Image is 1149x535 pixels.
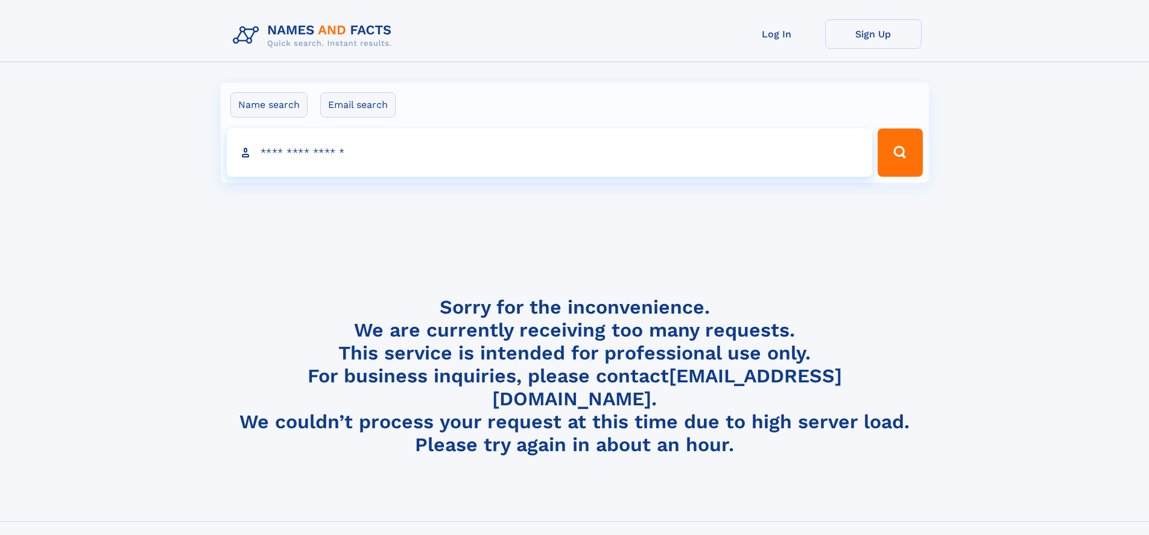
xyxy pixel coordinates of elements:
[878,128,922,177] button: Search Button
[228,19,402,52] img: Logo Names and Facts
[230,92,308,118] label: Name search
[492,364,842,410] a: [EMAIL_ADDRESS][DOMAIN_NAME]
[729,19,825,49] a: Log In
[227,128,873,177] input: search input
[228,296,922,457] h4: Sorry for the inconvenience. We are currently receiving too many requests. This service is intend...
[825,19,922,49] a: Sign Up
[320,92,396,118] label: Email search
